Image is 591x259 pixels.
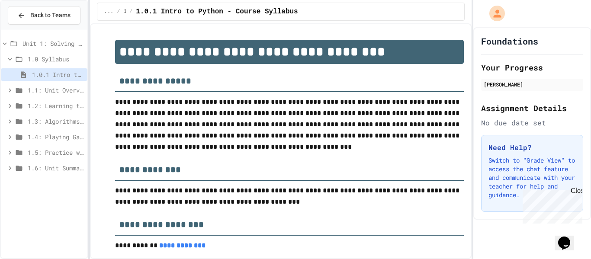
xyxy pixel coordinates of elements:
[481,61,583,74] h2: Your Progress
[104,8,114,15] span: ...
[129,8,132,15] span: /
[30,11,71,20] span: Back to Teams
[28,54,84,64] span: 1.0 Syllabus
[555,224,582,250] iframe: chat widget
[28,101,84,110] span: 1.2: Learning to Solve Hard Problems
[519,187,582,224] iframe: chat widget
[481,35,538,47] h1: Foundations
[8,6,80,25] button: Back to Teams
[480,3,507,23] div: My Account
[117,8,120,15] span: /
[28,132,84,141] span: 1.4: Playing Games
[481,102,583,114] h2: Assignment Details
[28,163,84,173] span: 1.6: Unit Summary
[3,3,60,55] div: Chat with us now!Close
[484,80,581,88] div: [PERSON_NAME]
[28,117,84,126] span: 1.3: Algorithms - from Pseudocode to Flowcharts
[136,6,298,17] span: 1.0.1 Intro to Python - Course Syllabus
[32,70,84,79] span: 1.0.1 Intro to Python - Course Syllabus
[22,39,84,48] span: Unit 1: Solving Problems in Computer Science
[488,142,576,153] h3: Need Help?
[488,156,576,199] p: Switch to "Grade View" to access the chat feature and communicate with your teacher for help and ...
[28,148,84,157] span: 1.5: Practice with Algorithms
[28,86,84,95] span: 1.1: Unit Overview
[124,8,126,15] span: 1.0 Syllabus
[481,118,583,128] div: No due date set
